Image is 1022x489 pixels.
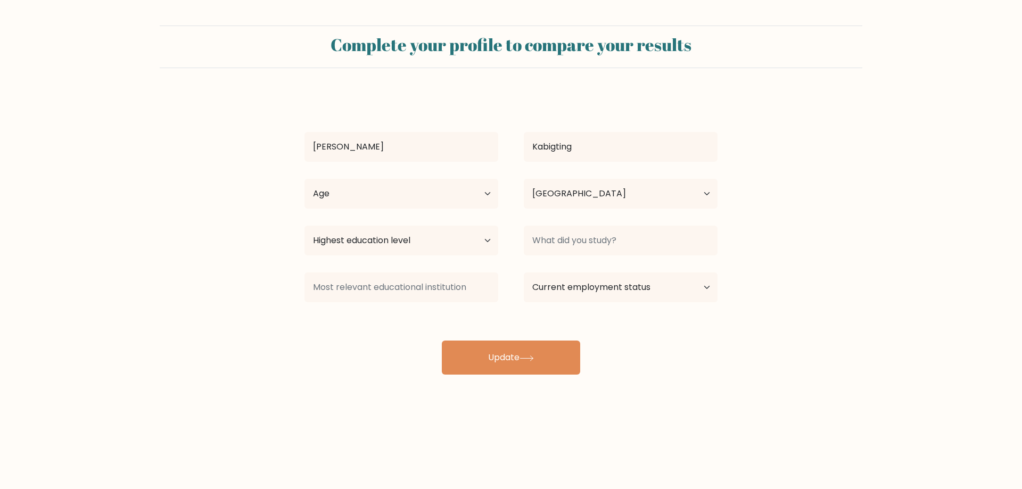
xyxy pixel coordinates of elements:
[304,132,498,162] input: First name
[166,35,856,55] h2: Complete your profile to compare your results
[304,272,498,302] input: Most relevant educational institution
[524,132,718,162] input: Last name
[442,341,580,375] button: Update
[524,226,718,255] input: What did you study?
